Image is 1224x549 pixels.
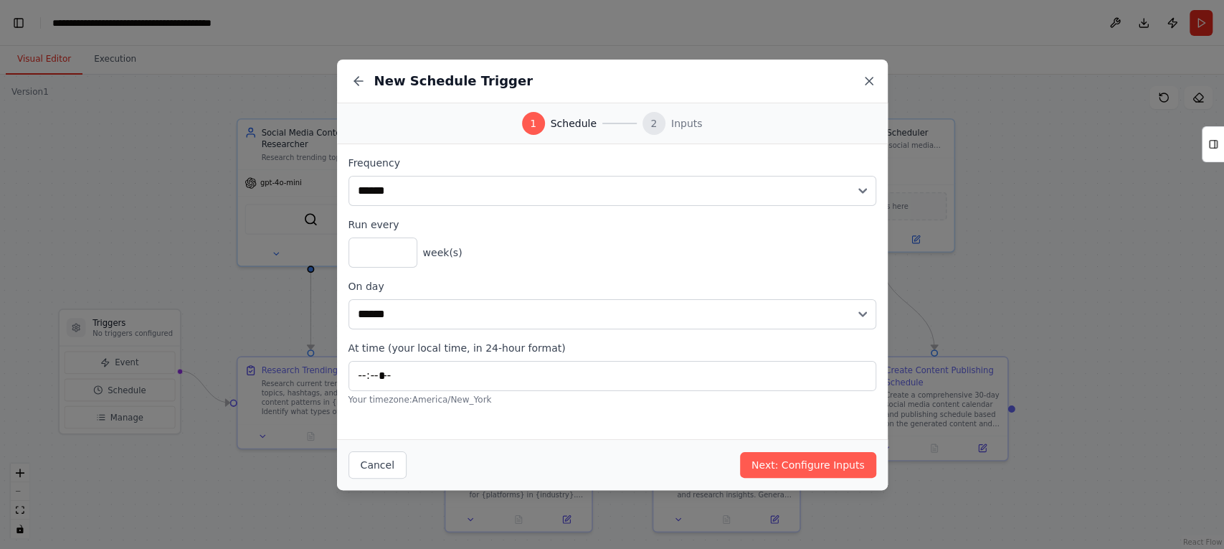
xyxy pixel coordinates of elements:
[348,279,876,294] label: On day
[348,451,407,479] button: Cancel
[740,452,876,478] button: Next: Configure Inputs
[671,116,703,131] span: Inputs
[374,71,533,91] h2: New Schedule Trigger
[348,217,876,232] label: Run every
[551,116,597,131] span: Schedule
[348,394,876,405] p: Your timezone: America/New_York
[348,156,876,170] label: Frequency
[642,112,665,135] div: 2
[522,112,545,135] div: 1
[423,245,462,260] span: week(s)
[348,341,876,355] label: At time (your local time, in 24-hour format)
